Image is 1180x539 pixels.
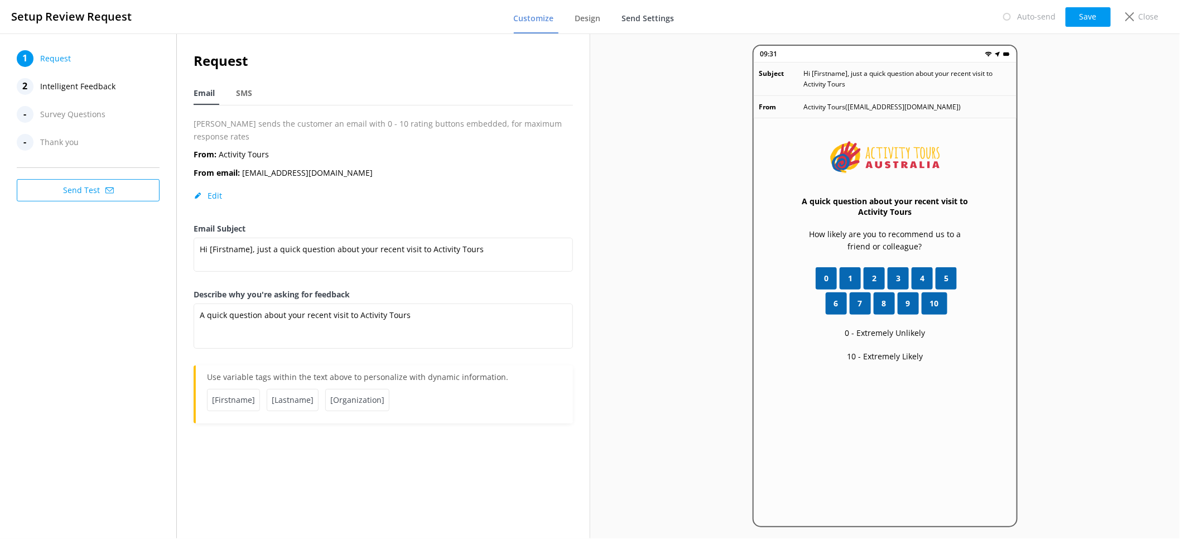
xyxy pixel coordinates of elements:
[760,49,778,59] p: 09:31
[804,102,961,112] p: Activity Tours ( [EMAIL_ADDRESS][DOMAIN_NAME] )
[236,88,252,99] span: SMS
[906,297,911,310] span: 9
[17,179,160,201] button: Send Test
[194,304,572,349] textarea: A quick question about your recent visit to Activity Tours
[872,272,876,285] span: 2
[17,50,33,67] div: 1
[40,50,71,67] span: Request
[194,223,572,235] label: Email Subject
[17,134,33,151] div: -
[194,118,572,143] p: [PERSON_NAME] sends the customer an email with 0 - 10 rating buttons embedded, for maximum respon...
[194,148,269,161] p: Activity Tours
[930,297,939,310] span: 10
[845,327,925,339] p: 0 - Extremely Unlikely
[194,190,222,201] button: Edit
[194,167,240,178] b: From email:
[804,68,1011,89] p: Hi [Firstname], just a quick question about your recent visit to Activity Tours
[759,102,804,112] p: From
[858,297,863,310] span: 7
[848,272,853,285] span: 1
[575,13,601,24] span: Design
[194,50,572,71] h2: Request
[207,371,561,389] p: Use variable tags within the text above to personalize with dynamic information.
[194,167,373,179] p: [EMAIL_ADDRESS][DOMAIN_NAME]
[798,228,972,253] p: How likely are you to recommend us to a friend or colleague?
[896,272,900,285] span: 3
[267,389,319,411] span: [Lastname]
[944,272,948,285] span: 5
[1017,11,1056,23] p: Auto-send
[17,106,33,123] div: -
[40,106,105,123] span: Survey Questions
[11,8,132,26] h3: Setup Review Request
[514,13,554,24] span: Customize
[834,297,839,310] span: 6
[194,238,572,272] textarea: Hi [Firstname], just a quick question about your recent visit to Activity Tours
[40,78,115,95] span: Intelligent Feedback
[882,297,887,310] span: 8
[847,350,923,363] p: 10 - Extremely Likely
[829,141,941,174] img: 841-1757643029.png
[622,13,675,24] span: Send Settings
[194,288,572,301] label: Describe why you're asking for feedback
[1066,7,1111,27] button: Save
[985,51,992,57] img: wifi.png
[194,149,216,160] b: From:
[207,389,260,411] span: [Firstname]
[1003,51,1010,57] img: battery.png
[1139,11,1159,23] p: Close
[40,134,79,151] span: Thank you
[194,88,215,99] span: Email
[17,78,33,95] div: 2
[920,272,924,285] span: 4
[994,51,1001,57] img: near-me.png
[824,272,829,285] span: 0
[798,196,972,217] h3: A quick question about your recent visit to Activity Tours
[759,68,804,89] p: Subject
[325,389,389,411] span: [Organization]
